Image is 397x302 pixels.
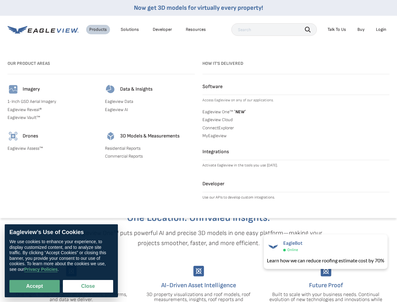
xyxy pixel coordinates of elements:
a: Buy [357,27,365,32]
p: Activate Eagleview in the tools you use [DATE]. [202,163,390,168]
p: Use our APIs to develop custom integrations. [202,195,390,200]
a: ConnectExplorer [202,125,390,131]
div: Talk To Us [328,27,346,32]
span: NEW [233,109,246,115]
a: Eagleview Vault™ [8,115,97,120]
a: Developer Use our APIs to develop custom integrations. [202,181,390,200]
div: We use cookies to enhance your experience, to display customized content, and to analyze site tra... [9,239,113,272]
h4: Future Proof [267,280,385,290]
h4: Data & Insights [120,86,152,92]
h4: Imagery [23,86,40,92]
img: drones-icon.svg [8,131,19,142]
div: Login [376,27,386,32]
p: Access Eagleview on any of our applications. [202,98,390,103]
a: Eagleview Assess™ [8,146,97,151]
h4: 3D Models & Measurements [120,133,179,139]
a: Eagleview Data [105,99,195,104]
a: Developer [153,27,172,32]
h4: Developer [202,181,390,187]
div: Solutions [121,27,139,32]
a: Eagleview Reveal® [8,107,97,113]
a: Now get 3D models for virtually every property! [134,4,263,12]
a: Eagleview One™ *NEW* [202,108,390,115]
a: 1-Inch GSD Aerial Imagery [8,99,97,104]
button: Close [63,280,113,293]
a: Eagleview AI [105,107,195,113]
h4: Integrations [202,149,390,155]
div: Products [89,27,107,32]
img: 3d-models-icon.svg [105,131,116,142]
h3: How it's Delivered [202,59,390,69]
img: imagery-icon.svg [8,84,19,95]
a: Commercial Reports [105,154,195,159]
a: MyEagleview [202,133,390,139]
div: Learn how we can reduce roofing estimate cost by 70% [267,257,384,264]
div: Resources [186,27,206,32]
a: Residential Reports [105,146,195,151]
p: Eagleview One™ puts powerful AI and precise 3D models in one easy platform—making your projects s... [64,228,333,248]
span: Online [287,248,298,252]
img: data-icon.svg [105,84,116,95]
button: Accept [9,280,60,293]
h4: Drones [23,133,38,139]
img: EagleBot [267,240,279,253]
input: Search [231,23,317,36]
div: Eagleview’s Use of Cookies [9,229,113,236]
a: Eagleview Cloud [202,117,390,123]
a: Privacy Policies [24,267,58,272]
h3: Our Product Areas [8,59,195,69]
img: Group-9744.svg [193,266,204,277]
a: Integrations Activate Eagleview in the tools you use [DATE]. [202,149,390,168]
h2: One Location. Unrivaled Insights. [12,213,385,223]
span: EagleBot [283,240,302,246]
h4: AI-Driven Asset Intelligence [140,280,257,290]
h4: Software [202,84,390,90]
